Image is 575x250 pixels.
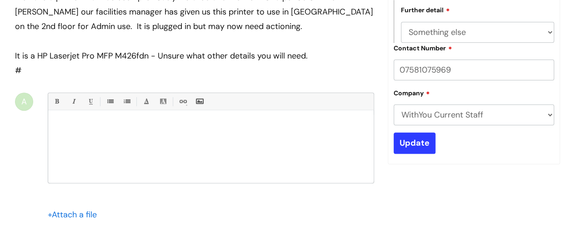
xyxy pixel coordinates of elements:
a: Italic (Ctrl-I) [68,96,79,107]
div: Attach a file [48,207,102,222]
a: 1. Ordered List (Ctrl-Shift-8) [121,96,132,107]
div: It is a HP Laserjet Pro MFP M426fdn - Unsure what other details you will need. [15,49,374,63]
input: Update [394,132,435,153]
a: Font Color [140,96,152,107]
a: Back Color [157,96,169,107]
a: Underline(Ctrl-U) [85,96,96,107]
label: Further detail [401,5,450,14]
label: Contact Number [394,43,452,52]
a: • Unordered List (Ctrl-Shift-7) [104,96,115,107]
a: Bold (Ctrl-B) [51,96,62,107]
a: Link [177,96,188,107]
label: Company [394,88,430,97]
div: A [15,93,33,111]
a: Insert Image... [194,96,205,107]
